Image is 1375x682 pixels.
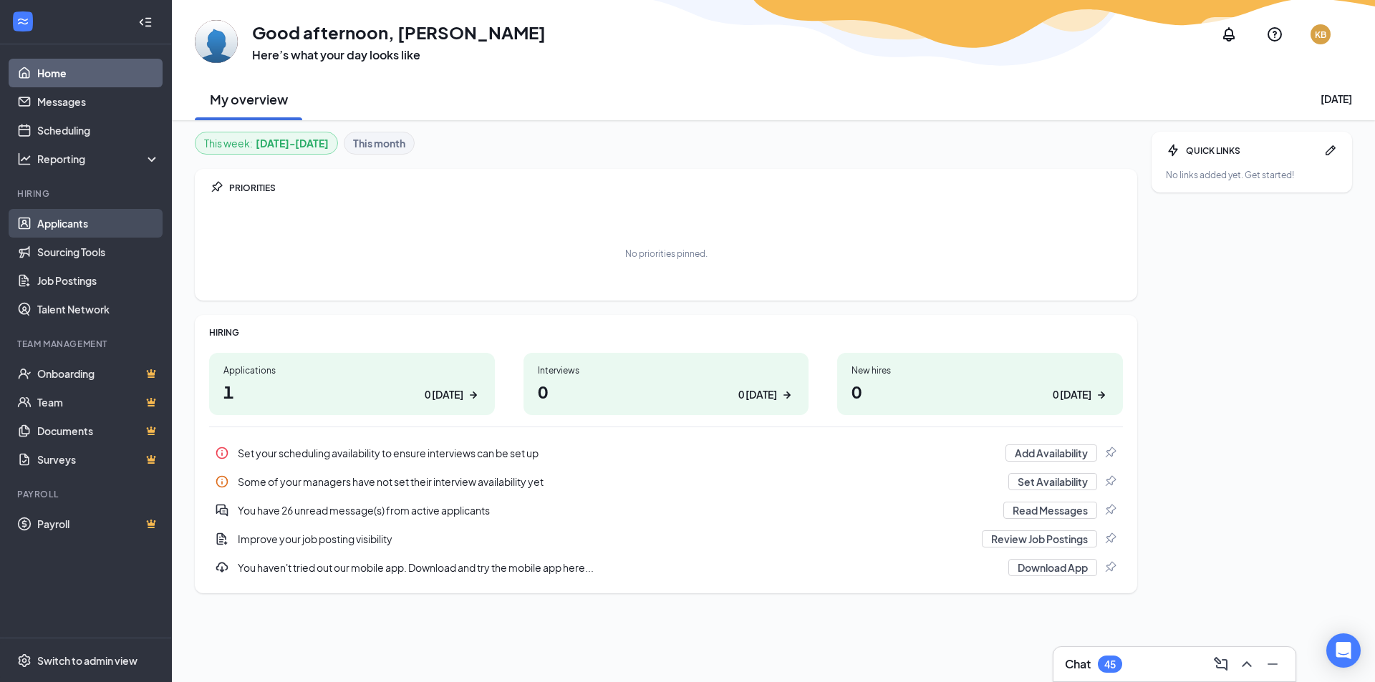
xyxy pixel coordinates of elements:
[215,532,229,546] svg: DocumentAdd
[1326,633,1361,668] div: Open Intercom Messenger
[209,496,1123,525] div: You have 26 unread message(s) from active applicants
[1103,474,1117,489] svg: Pin
[17,338,157,350] div: Team Management
[1166,143,1180,157] svg: Bolt
[210,90,288,108] h2: My overview
[37,152,160,166] div: Reporting
[238,446,997,460] div: Set your scheduling availability to ensure interviews can be set up
[1315,29,1326,41] div: KB
[780,388,794,402] svg: ArrowRight
[252,47,546,63] h3: Here’s what your day looks like
[1321,92,1352,106] div: [DATE]
[37,116,160,145] a: Scheduling
[538,364,795,376] div: Interviews
[1103,532,1117,546] svg: Pin
[229,182,1123,194] div: PRIORITIES
[238,560,1000,575] div: You haven't tried out our mobile app. Download and try the mobile app here...
[17,187,157,200] div: Hiring
[538,379,795,404] h1: 0
[209,326,1123,338] div: HIRING
[1104,658,1116,671] div: 45
[851,364,1109,376] div: New hires
[215,474,229,489] svg: Info
[1220,26,1237,43] svg: Notifications
[1094,388,1109,402] svg: ArrowRight
[425,387,463,402] div: 0 [DATE]
[1065,656,1091,672] h3: Chat
[215,560,229,575] svg: Download
[16,14,30,29] svg: WorkstreamLogo
[209,439,1123,467] div: Set your scheduling availability to ensure interviews can be set up
[238,503,995,517] div: You have 26 unread message(s) from active applicants
[209,467,1123,496] a: InfoSome of your managers have not set their interview availability yetSet AvailabilityPin
[209,525,1123,553] a: DocumentAddImprove your job posting visibilityReview Job PostingsPin
[252,20,546,44] h1: Good afternoon, [PERSON_NAME]
[223,364,481,376] div: Applications
[1008,473,1097,490] button: Set Availability
[1238,656,1255,673] svg: ChevronUp
[17,653,32,668] svg: Settings
[209,467,1123,496] div: Some of your managers have not set their interview availability yet
[1235,653,1258,676] button: ChevronUp
[204,135,329,151] div: This week :
[1266,26,1283,43] svg: QuestionInfo
[209,553,1123,582] div: You haven't tried out our mobile app. Download and try the mobile app here...
[37,416,160,445] a: DocumentsCrown
[1261,653,1284,676] button: Minimize
[1103,503,1117,517] svg: Pin
[238,532,973,546] div: Improve your job posting visibility
[625,248,708,260] div: No priorities pinned.
[1008,559,1097,576] button: Download App
[215,503,229,517] svg: DoubleChatActive
[37,87,160,116] a: Messages
[195,20,238,63] img: Kim Bettcher
[1103,560,1117,575] svg: Pin
[37,445,160,474] a: SurveysCrown
[209,525,1123,553] div: Improve your job posting visibility
[223,379,481,404] h1: 1
[1186,145,1318,157] div: QUICK LINKS
[982,530,1097,547] button: Review Job Postings
[837,353,1123,415] a: New hires00 [DATE]ArrowRight
[353,135,405,151] b: This month
[37,653,137,668] div: Switch to admin view
[37,388,160,416] a: TeamCrown
[1212,656,1230,673] svg: ComposeMessage
[256,135,329,151] b: [DATE] - [DATE]
[209,553,1123,582] a: DownloadYou haven't tried out our mobile app. Download and try the mobile app here...Download AppPin
[209,496,1123,525] a: DoubleChatActiveYou have 26 unread message(s) from active applicantsRead MessagesPin
[17,152,32,166] svg: Analysis
[37,59,160,87] a: Home
[238,474,1000,489] div: Some of your managers have not set their interview availability yet
[37,266,160,295] a: Job Postings
[37,510,160,538] a: PayrollCrown
[1210,653,1232,676] button: ComposeMessage
[1003,502,1097,519] button: Read Messages
[138,15,153,29] svg: Collapse
[37,359,160,388] a: OnboardingCrown
[37,238,160,266] a: Sourcing Tools
[209,353,495,415] a: Applications10 [DATE]ArrowRight
[524,353,809,415] a: Interviews00 [DATE]ArrowRight
[1323,143,1338,157] svg: Pen
[209,180,223,195] svg: Pin
[851,379,1109,404] h1: 0
[37,295,160,323] a: Talent Network
[215,446,229,460] svg: Info
[466,388,481,402] svg: ArrowRight
[1166,169,1338,181] div: No links added yet. Get started!
[1005,444,1097,462] button: Add Availability
[37,209,160,238] a: Applicants
[209,439,1123,467] a: InfoSet your scheduling availability to ensure interviews can be set upAdd AvailabilityPin
[1053,387,1091,402] div: 0 [DATE]
[1264,656,1281,673] svg: Minimize
[738,387,777,402] div: 0 [DATE]
[17,488,157,500] div: Payroll
[1103,446,1117,460] svg: Pin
